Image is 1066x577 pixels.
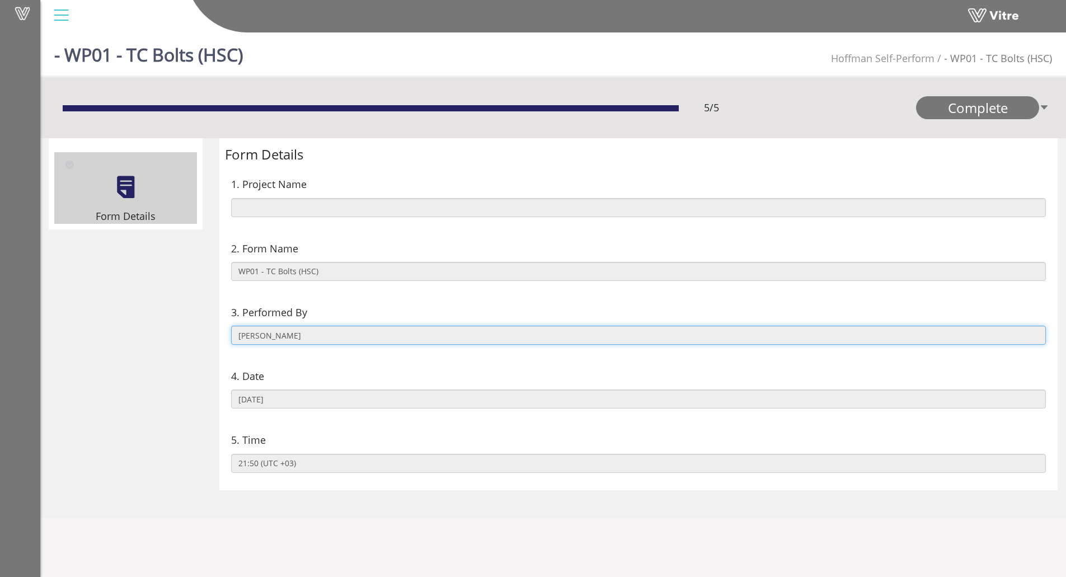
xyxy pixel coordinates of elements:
span: 3. Performed By [231,304,307,320]
span: 4. Date [231,368,264,384]
div: Form Details [54,208,197,224]
h1: - WP01 - TC Bolts (HSC) [54,28,243,76]
span: 1. Project Name [231,176,307,192]
div: Form Details [225,144,1052,165]
li: - WP01 - TC Bolts (HSC) [934,50,1052,66]
a: Complete [916,96,1039,119]
span: 5. Time [231,432,266,448]
span: 5 / 5 [704,100,719,115]
span: 2. Form Name [231,241,298,256]
span: caret-down [1039,96,1049,119]
span: 210 [831,51,934,65]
